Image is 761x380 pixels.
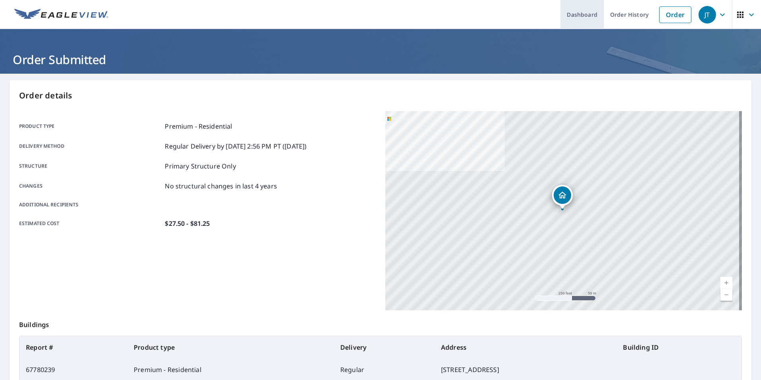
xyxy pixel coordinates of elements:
[165,141,306,151] p: Regular Delivery by [DATE] 2:56 PM PT ([DATE])
[127,336,334,358] th: Product type
[699,6,716,24] div: JT
[19,161,162,171] p: Structure
[165,181,277,191] p: No structural changes in last 4 years
[720,289,732,301] a: Current Level 17, Zoom Out
[435,336,617,358] th: Address
[659,6,691,23] a: Order
[20,336,127,358] th: Report #
[720,277,732,289] a: Current Level 17, Zoom In
[165,161,236,171] p: Primary Structure Only
[19,90,742,102] p: Order details
[19,310,742,336] p: Buildings
[10,51,751,68] h1: Order Submitted
[19,201,162,208] p: Additional recipients
[165,121,232,131] p: Premium - Residential
[14,9,108,21] img: EV Logo
[334,336,435,358] th: Delivery
[19,121,162,131] p: Product type
[19,141,162,151] p: Delivery method
[617,336,741,358] th: Building ID
[165,219,210,228] p: $27.50 - $81.25
[19,181,162,191] p: Changes
[552,185,573,210] div: Dropped pin, building 1, Residential property, 3401 Zinran Ave S Minneapolis, MN 55426
[19,219,162,228] p: Estimated cost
